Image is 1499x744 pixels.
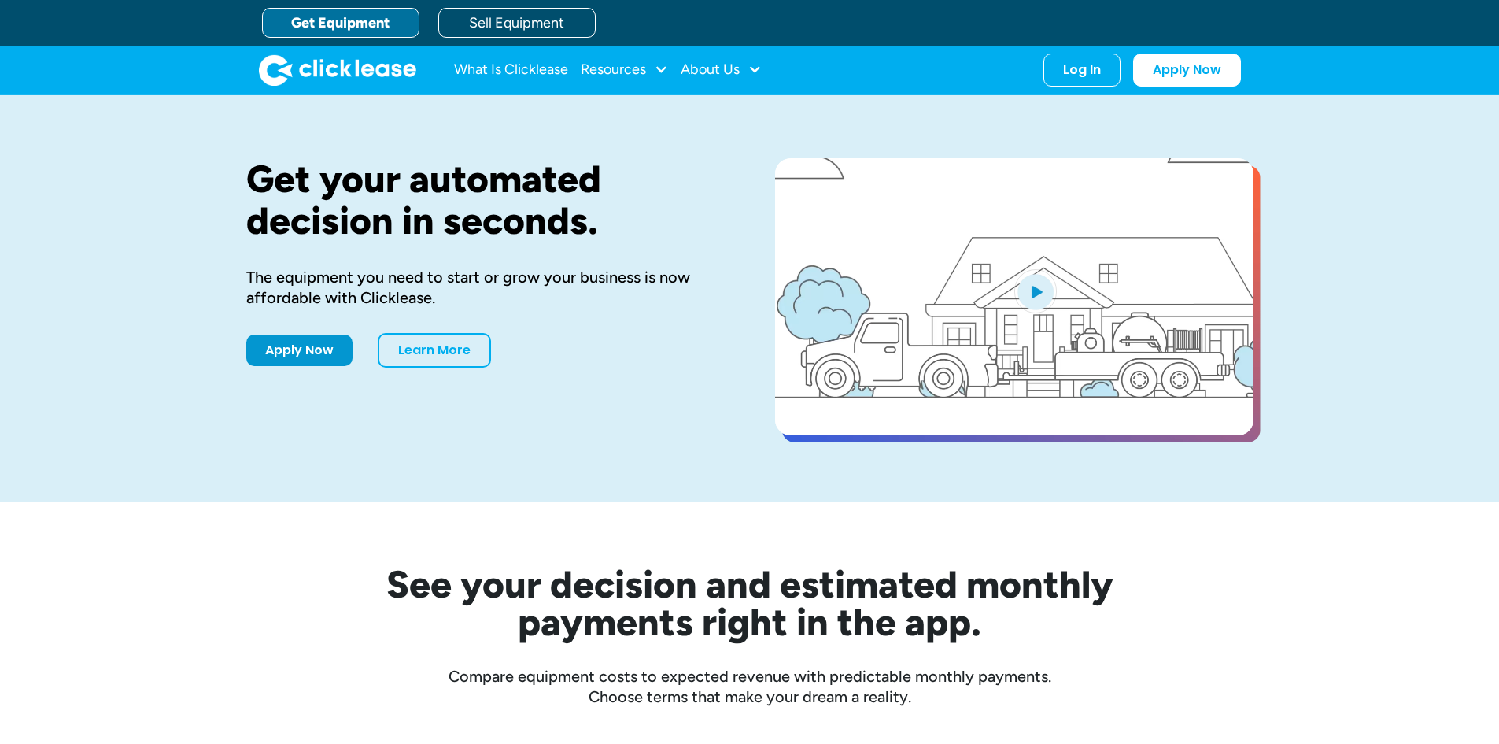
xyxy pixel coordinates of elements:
[454,54,568,86] a: What Is Clicklease
[581,54,668,86] div: Resources
[246,158,725,242] h1: Get your automated decision in seconds.
[262,8,419,38] a: Get Equipment
[1133,54,1241,87] a: Apply Now
[378,333,491,368] a: Learn More
[246,267,725,308] div: The equipment you need to start or grow your business is now affordable with Clicklease.
[1063,62,1101,78] div: Log In
[681,54,762,86] div: About Us
[259,54,416,86] a: home
[775,158,1253,435] a: open lightbox
[438,8,596,38] a: Sell Equipment
[309,565,1191,641] h2: See your decision and estimated monthly payments right in the app.
[246,335,353,366] a: Apply Now
[1014,269,1057,313] img: Blue play button logo on a light blue circular background
[259,54,416,86] img: Clicklease logo
[246,666,1253,707] div: Compare equipment costs to expected revenue with predictable monthly payments. Choose terms that ...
